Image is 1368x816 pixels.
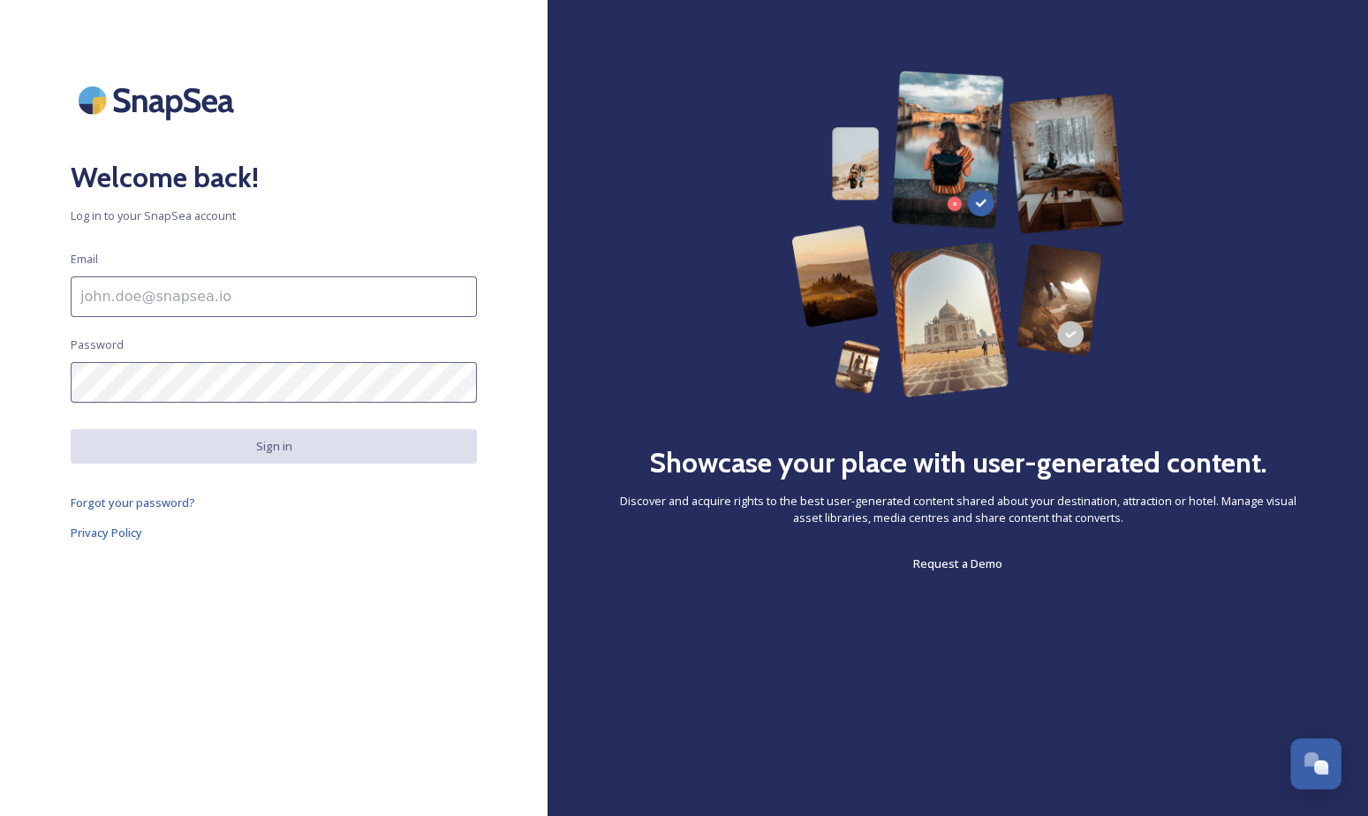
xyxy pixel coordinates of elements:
a: Request a Demo [913,553,1002,574]
span: Discover and acquire rights to the best user-generated content shared about your destination, att... [618,493,1297,526]
img: SnapSea Logo [71,71,247,130]
input: john.doe@snapsea.io [71,276,477,317]
span: Email [71,251,98,268]
h2: Showcase your place with user-generated content. [649,442,1267,484]
span: Password [71,336,124,353]
span: Privacy Policy [71,525,142,540]
a: Privacy Policy [71,522,477,543]
span: Request a Demo [913,555,1002,571]
a: Forgot your password? [71,492,477,513]
h2: Welcome back! [71,156,477,199]
img: 63b42ca75bacad526042e722_Group%20154-p-800.png [791,71,1124,397]
span: Forgot your password? [71,495,195,510]
button: Sign in [71,429,477,464]
span: Log in to your SnapSea account [71,208,477,224]
button: Open Chat [1290,738,1342,790]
